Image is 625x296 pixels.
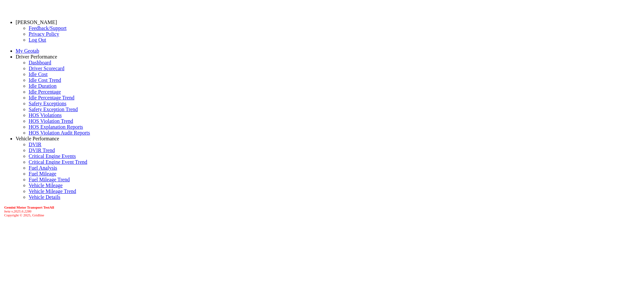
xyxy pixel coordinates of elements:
b: Gemini Motor Transport TestAll [4,205,54,209]
a: Critical Engine Event Trend [29,159,87,165]
a: Feedback/Support [29,25,66,31]
a: Idle Percentage Trend [29,95,74,100]
a: Fuel Mileage Trend [29,177,70,182]
a: HOS Explanation Reports [29,124,83,130]
a: Idle Duration [29,83,57,89]
div: Copyright © 2025, Gridline [4,205,622,217]
i: beta v.2025.6.2286 [4,209,32,213]
a: HOS Violation Audit Reports [29,130,90,135]
a: Idle Cost [29,71,48,77]
a: Vehicle Mileage Trend [29,188,76,194]
a: Idle Cost Trend [29,77,61,83]
a: DVIR [29,142,41,147]
a: Driver Scorecard [29,66,64,71]
a: Vehicle Mileage [29,183,62,188]
a: Fuel Analysis [29,165,57,171]
a: DVIR Trend [29,148,55,153]
a: Idle Percentage [29,89,61,95]
a: Safety Exceptions [29,101,66,106]
a: HOS Violation Trend [29,118,73,124]
a: Critical Engine Events [29,153,76,159]
a: Driver Performance [16,54,57,59]
a: Vehicle Details [29,194,60,200]
a: Safety Exception Trend [29,107,78,112]
a: Privacy Policy [29,31,59,37]
a: Vehicle Performance [16,136,59,141]
a: Fuel Mileage [29,171,56,176]
a: My Geotab [16,48,39,54]
a: Dashboard [29,60,51,65]
a: [PERSON_NAME] [16,19,57,25]
a: HOS Violations [29,112,62,118]
a: Log Out [29,37,46,43]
